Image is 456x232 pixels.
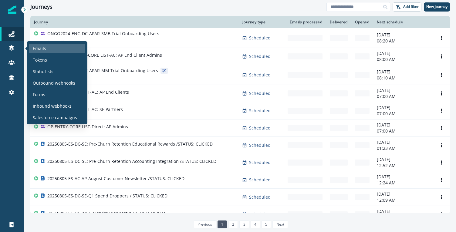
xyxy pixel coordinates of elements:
p: [DATE] [377,87,429,93]
a: OP-ENTRY-CORE LIST-AC: AP End ClientsScheduled-[DATE]07:00 AMOptions [30,85,450,102]
p: [DATE] [377,32,429,38]
p: 07:00 AM [377,93,429,99]
button: Options [437,70,446,79]
a: Next page [272,220,288,228]
a: 20250805-ES-AC-AP-August Customer Newsletter /STATUS: CLICKEDScheduled-[DATE]12:24 AMOptions [30,171,450,189]
a: OP-ENTRY-CORE LIST-Direct: AP AdminsScheduled-[DATE]07:00 AMOptions [30,119,450,137]
a: Forms [29,90,85,99]
p: [DATE] [377,122,429,128]
p: Add filter [403,5,419,9]
p: 01:23 AM [377,145,429,151]
p: 12:52 AM [377,163,429,169]
p: 07:00 AM [377,111,429,117]
p: [DATE] [377,208,429,214]
p: ONGO2024-ENG-DC-APAR-SMB Trial Onboarding Users [47,31,159,37]
p: Scheduled [249,160,271,166]
p: Scheduled [249,35,271,41]
p: Scheduled [249,53,271,59]
img: Inflection [8,5,16,14]
a: OP-ENTRY-CORE LIST-AC: SE PartnersScheduled-[DATE]07:00 AMOptions [30,102,450,119]
p: TESTING OP-ENTRY-CORE LIST-AC: AP End Client Admins [47,52,162,58]
p: 20250805-ES-DC-SE: Pre-Churn Retention Educational Rewards /STATUS: CLICKED [47,141,213,147]
div: Next schedule [377,20,429,25]
a: Outbound webhooks [29,78,85,87]
p: OP-ENTRY-CORE LIST-AC: AP End Clients [47,89,129,95]
p: 08:10 AM [377,75,429,81]
a: Emails [29,44,85,53]
p: Scheduled [249,177,271,183]
p: ONGO2024-ENG-DC-APAR-MM Trial Onboarding Users [47,68,158,74]
p: [DATE] [377,50,429,56]
p: Tokens [33,57,47,63]
p: [DATE] [377,156,429,163]
p: Scheduled [249,142,271,148]
h1: Journeys [30,4,52,10]
p: Scheduled [249,108,271,114]
p: Salesforce campaigns [33,114,77,121]
div: Journey type [242,20,280,25]
p: [DATE] [377,174,429,180]
a: ONGO2024-ENG-DC-APAR-MM Trial Onboarding Users#user#ProductionScheduled-[DATE]08:10 AMOptions [30,65,450,85]
a: Page 5 [262,220,271,228]
a: Page 2 [228,220,238,228]
p: Scheduled [249,194,271,200]
button: Options [437,52,446,61]
a: ONGO2024-ENG-DC-APAR-SMB Trial Onboarding Users#user#ProductionScheduled-[DATE]08:20 AMOptions [30,28,450,48]
p: [DATE] [377,69,429,75]
button: Options [437,158,446,167]
button: Options [437,210,446,219]
p: Forms [33,91,45,98]
div: Journey [34,20,235,25]
p: Outbound webhooks [33,80,75,86]
div: Opened [355,20,370,25]
p: 12:24 AM [377,180,429,186]
p: Scheduled [249,72,271,78]
p: 20250805-ES-DC-SE: Pre-Churn Retention Accounting Integration /STATUS: CLICKED [47,158,216,164]
a: 20250807-ES-DC-AP-G2 Review Request /STATUS: CLICKEDScheduled-[DATE]12:05 AMOptions [30,206,450,223]
p: Scheduled [249,125,271,131]
button: New journey [424,2,450,12]
p: [DATE] [377,105,429,111]
p: 12:09 AM [377,197,429,203]
div: Emails processed [288,20,323,25]
div: Delivered [330,20,348,25]
p: Inbound webhooks [33,103,72,109]
a: 20250805-ES-DC-SE-Q1 Spend Droppers / STATUS: CLICKEDScheduled-[DATE]12:09 AMOptions [30,189,450,206]
p: OP-ENTRY-CORE LIST-Direct: AP Admins [47,124,128,130]
p: 08:20 AM [377,38,429,44]
p: # user [47,39,57,45]
p: Static lists [33,68,53,75]
a: 20250805-ES-DC-SE: Pre-Churn Retention Educational Rewards /STATUS: CLICKEDScheduled-[DATE]01:23 ... [30,137,450,154]
p: New journey [426,5,448,9]
button: Options [437,106,446,115]
p: 20250805-ES-DC-SE-Q1 Spend Droppers / STATUS: CLICKED [47,193,167,199]
a: Tokens [29,55,85,64]
button: Options [437,141,446,150]
a: Inbound webhooks [29,101,85,110]
a: Page 4 [251,220,260,228]
button: Options [437,33,446,42]
a: Page 1 is your current page [218,220,227,228]
button: Options [437,123,446,133]
p: 08:00 AM [377,56,429,62]
button: Options [437,89,446,98]
a: 20250805-ES-DC-SE: Pre-Churn Retention Accounting Integration /STATUS: CLICKEDScheduled-[DATE]12:... [30,154,450,171]
p: Scheduled [249,211,271,217]
p: Scheduled [249,90,271,96]
button: Add filter [393,2,421,12]
p: 20250807-ES-DC-AP-G2 Review Request /STATUS: CLICKED [47,210,165,216]
button: Options [437,175,446,184]
a: TESTING OP-ENTRY-CORE LIST-AC: AP End Client AdminsScheduled-[DATE]08:00 AMOptions [30,48,450,65]
p: # Production [60,39,80,45]
p: Emails [33,45,46,52]
a: Salesforce campaigns [29,113,85,122]
a: Static lists [29,67,85,76]
p: 20250805-ES-AC-AP-August Customer Newsletter /STATUS: CLICKED [47,176,184,182]
button: Options [437,193,446,202]
p: 07:00 AM [377,128,429,134]
a: Page 3 [239,220,249,228]
p: [DATE] [377,191,429,197]
p: [DATE] [377,139,429,145]
ul: Pagination [192,220,288,228]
